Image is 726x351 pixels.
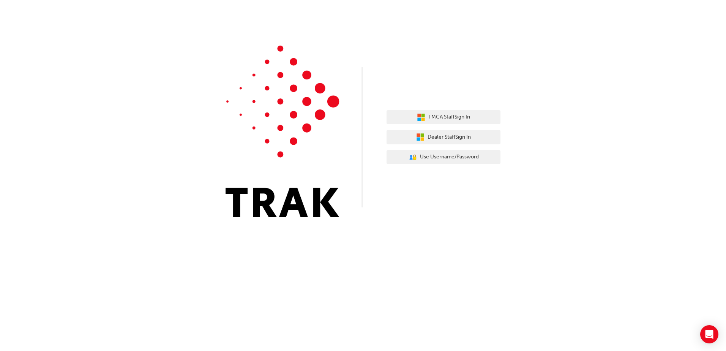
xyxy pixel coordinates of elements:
[387,130,500,144] button: Dealer StaffSign In
[387,110,500,125] button: TMCA StaffSign In
[387,150,500,164] button: Use Username/Password
[226,46,339,217] img: Trak
[700,325,718,343] div: Open Intercom Messenger
[420,153,479,161] span: Use Username/Password
[428,133,471,142] span: Dealer Staff Sign In
[428,113,470,122] span: TMCA Staff Sign In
